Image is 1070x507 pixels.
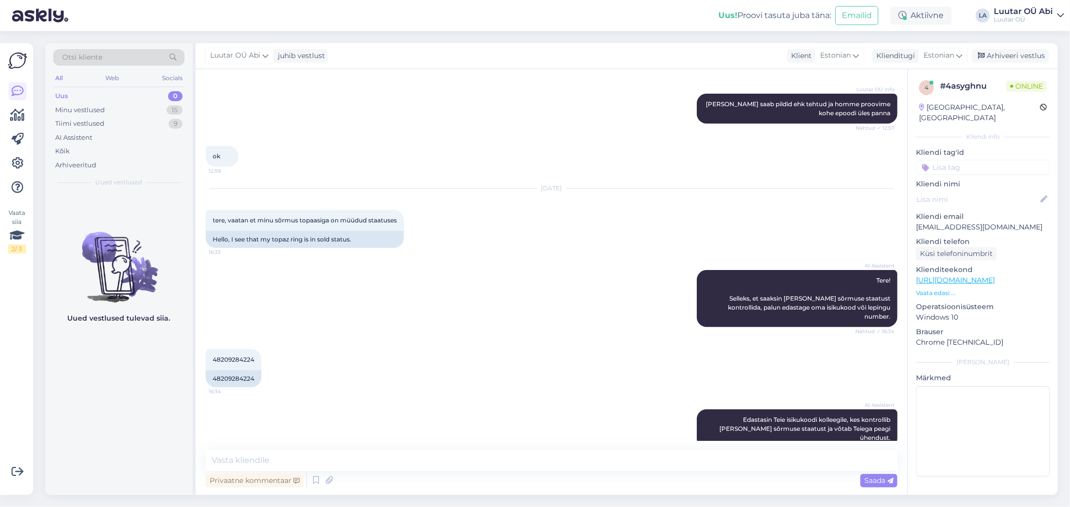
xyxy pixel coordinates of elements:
[916,132,1050,141] div: Kliendi info
[835,6,878,25] button: Emailid
[994,8,1064,24] a: Luutar OÜ AbiLuutar OÜ
[916,327,1050,337] p: Brauser
[209,248,246,256] span: 16:33
[45,214,193,304] img: No chats
[68,313,171,324] p: Uued vestlused tulevad siia.
[167,105,183,115] div: 15
[213,356,254,363] span: 48209284224
[916,289,1050,298] p: Vaata edasi ...
[872,51,915,61] div: Klienditugi
[706,100,892,117] span: [PERSON_NAME] saab pildid ehk tehtud ja homme proovime kohe epoodi üles panna
[857,401,894,409] span: AI Assistent
[916,358,1050,367] div: [PERSON_NAME]
[728,277,892,320] span: Tere! Selleks, et saaksin [PERSON_NAME] sõrmuse staatust kontrollida, palun edastage oma isikukoo...
[168,91,183,101] div: 0
[925,84,929,91] span: 4
[976,9,990,23] div: LA
[213,216,397,224] span: tere, vaatan et minu sõrmus topaasiga on müüdud staatuses
[55,119,104,129] div: Tiimi vestlused
[924,50,954,61] span: Estonian
[916,276,995,285] a: [URL][DOMAIN_NAME]
[206,231,404,248] div: Hello, I see that my topaz ring is in sold status.
[55,133,92,143] div: AI Assistent
[972,49,1049,63] div: Arhiveeri vestlus
[8,208,26,253] div: Vaata siia
[916,222,1050,232] p: [EMAIL_ADDRESS][DOMAIN_NAME]
[718,10,831,22] div: Proovi tasuta juba täna:
[213,152,220,160] span: ok
[916,194,1038,205] input: Lisa nimi
[53,72,65,85] div: All
[8,244,26,253] div: 2 / 3
[787,51,812,61] div: Klient
[104,72,121,85] div: Web
[916,179,1050,189] p: Kliendi nimi
[916,147,1050,158] p: Kliendi tag'id
[856,124,894,132] span: Nähtud ✓ 12:57
[1006,81,1047,92] span: Online
[55,105,105,115] div: Minu vestlused
[8,51,27,70] img: Askly Logo
[209,388,246,395] span: 16:34
[994,16,1053,24] div: Luutar OÜ
[916,337,1050,348] p: Chrome [TECHNICAL_ID]
[206,474,303,487] div: Privaatne kommentaar
[160,72,185,85] div: Socials
[206,370,261,387] div: 48209284224
[55,146,70,156] div: Kõik
[856,86,894,93] span: Luutar OÜ Info
[916,302,1050,312] p: Operatsioonisüsteem
[209,167,246,175] span: 12:59
[820,50,851,61] span: Estonian
[916,236,1050,247] p: Kliendi telefon
[719,416,892,441] span: Edastasin Teie isikukoodi kolleegile, kes kontrollib [PERSON_NAME] sõrmuse staatust ja võtab Teie...
[210,50,260,61] span: Luutar OÜ Abi
[55,91,68,101] div: Uus
[55,160,96,170] div: Arhiveeritud
[96,178,142,187] span: Uued vestlused
[890,7,952,25] div: Aktiivne
[169,119,183,129] div: 9
[62,52,102,63] span: Otsi kliente
[864,476,893,485] span: Saada
[274,51,325,61] div: juhib vestlust
[916,265,1050,275] p: Klienditeekond
[718,11,737,20] b: Uus!
[919,102,1040,123] div: [GEOGRAPHIC_DATA], [GEOGRAPHIC_DATA]
[994,8,1053,16] div: Luutar OÜ Abi
[916,312,1050,323] p: Windows 10
[916,247,997,261] div: Küsi telefoninumbrit
[916,211,1050,222] p: Kliendi email
[206,184,897,193] div: [DATE]
[916,160,1050,175] input: Lisa tag
[916,373,1050,383] p: Märkmed
[855,328,894,335] span: Nähtud ✓ 16:34
[940,80,1006,92] div: # 4asyghnu
[857,262,894,270] span: AI Assistent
